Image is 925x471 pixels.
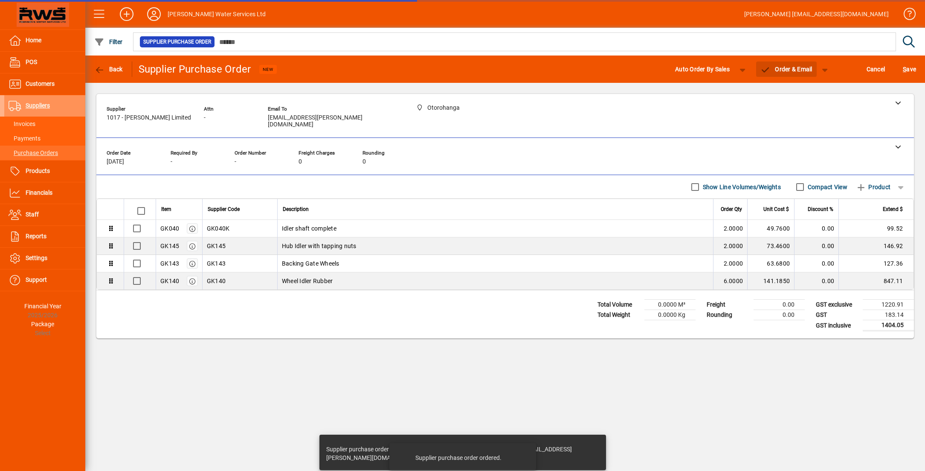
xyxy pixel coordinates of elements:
[644,310,696,320] td: 0.0000 Kg
[113,6,140,22] button: Add
[713,272,747,290] td: 6.0000
[31,321,54,328] span: Package
[867,62,885,76] span: Cancel
[4,146,85,160] a: Purchase Orders
[139,62,251,76] div: Supplier Purchase Order
[903,62,916,76] span: ave
[864,61,887,77] button: Cancel
[4,182,85,204] a: Financials
[794,220,838,237] td: 0.00
[283,205,309,214] span: Description
[26,211,39,218] span: Staff
[4,226,85,247] a: Reports
[160,277,179,285] div: GK140
[4,131,85,146] a: Payments
[838,237,913,255] td: 146.92
[863,310,914,320] td: 183.14
[160,242,179,250] div: GK145
[26,59,37,65] span: POS
[140,6,168,22] button: Profile
[415,453,502,462] div: Supplier purchase order ordered.
[202,237,277,255] td: GK145
[299,158,302,165] span: 0
[326,445,591,462] div: Supplier purchase order #1071 posted. Supplier purchase order emailed to [EMAIL_ADDRESS][PERSON_N...
[26,276,47,283] span: Support
[760,66,812,73] span: Order & Email
[852,179,895,195] button: Product
[644,300,696,310] td: 0.0000 M³
[747,255,794,272] td: 63.6800
[812,320,863,331] td: GST inclusive
[107,158,124,165] span: [DATE]
[161,205,171,214] span: Item
[747,237,794,255] td: 73.4600
[808,205,833,214] span: Discount %
[713,220,747,237] td: 2.0000
[160,259,179,268] div: GK143
[856,180,890,194] span: Product
[26,37,41,44] span: Home
[838,220,913,237] td: 99.52
[268,114,396,128] span: [EMAIL_ADDRESS][PERSON_NAME][DOMAIN_NAME]
[107,114,191,121] span: 1017 - [PERSON_NAME] Limited
[171,158,172,165] span: -
[4,117,85,131] a: Invoices
[282,242,357,250] span: Hub Idler with tapping nuts
[235,158,236,165] span: -
[92,34,125,50] button: Filter
[756,61,817,77] button: Order & Email
[701,183,781,191] label: Show Line Volumes/Weights
[812,300,863,310] td: GST exclusive
[763,205,789,214] span: Unit Cost $
[282,277,333,285] span: Wheel Idler Rubber
[160,224,179,233] div: GK040
[24,303,61,310] span: Financial Year
[713,237,747,255] td: 2.0000
[4,73,85,95] a: Customers
[593,310,644,320] td: Total Weight
[4,161,85,182] a: Products
[747,272,794,290] td: 141.1850
[9,135,41,142] span: Payments
[794,237,838,255] td: 0.00
[26,167,50,174] span: Products
[4,30,85,51] a: Home
[713,255,747,272] td: 2.0000
[863,300,914,310] td: 1220.91
[26,80,55,87] span: Customers
[204,114,206,121] span: -
[754,310,805,320] td: 0.00
[754,300,805,310] td: 0.00
[897,2,914,29] a: Knowledge Base
[94,38,123,45] span: Filter
[26,189,52,196] span: Financials
[26,102,50,109] span: Suppliers
[675,62,730,76] span: Auto Order By Sales
[4,269,85,291] a: Support
[794,255,838,272] td: 0.00
[721,205,742,214] span: Order Qty
[208,205,240,214] span: Supplier Code
[202,255,277,272] td: GK143
[202,220,277,237] td: GK040K
[26,233,46,240] span: Reports
[26,255,47,261] span: Settings
[282,259,339,268] span: Backing Gate Wheels
[901,61,918,77] button: Save
[4,204,85,225] a: Staff
[838,272,913,290] td: 847.11
[812,310,863,320] td: GST
[9,149,58,156] span: Purchase Orders
[744,7,889,21] div: [PERSON_NAME] [EMAIL_ADDRESS][DOMAIN_NAME]
[883,205,903,214] span: Extend $
[143,38,211,46] span: Supplier Purchase Order
[863,320,914,331] td: 1404.05
[282,224,336,233] span: Idler shaft complete
[838,255,913,272] td: 127.36
[806,183,847,191] label: Compact View
[794,272,838,290] td: 0.00
[94,66,123,73] span: Back
[9,120,35,127] span: Invoices
[92,61,125,77] button: Back
[702,300,754,310] td: Freight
